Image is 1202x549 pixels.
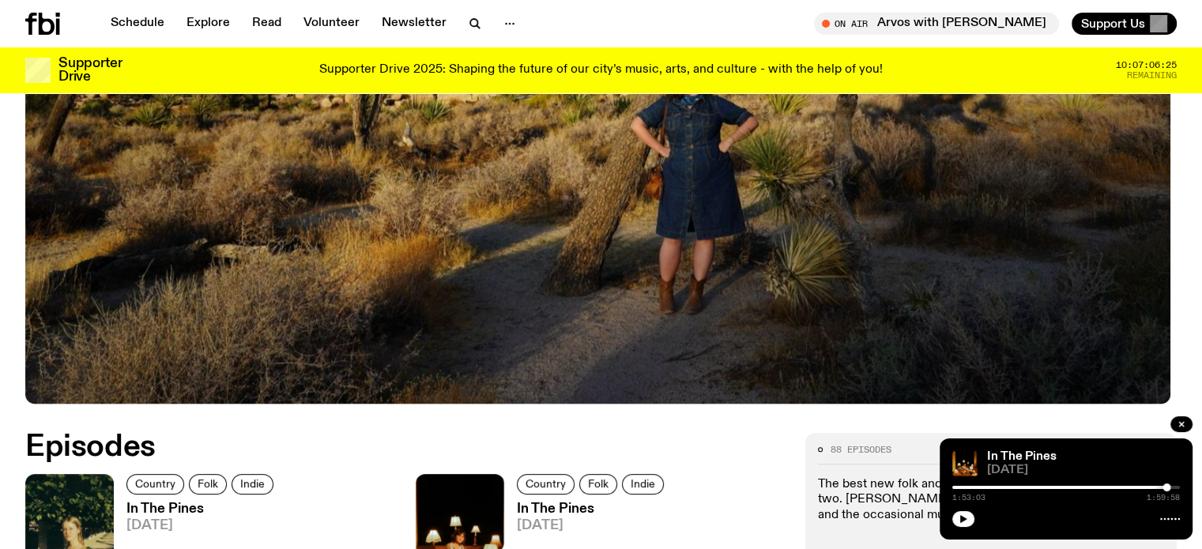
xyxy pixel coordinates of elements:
span: [DATE] [126,519,278,532]
span: Support Us [1081,17,1145,31]
span: Remaining [1127,71,1177,80]
p: Supporter Drive 2025: Shaping the future of our city’s music, arts, and culture - with the help o... [319,63,883,77]
h3: In The Pines [126,502,278,516]
a: Schedule [101,13,174,35]
h3: Supporter Drive [58,57,122,84]
a: Folk [579,474,617,494]
a: Country [126,474,184,494]
span: Indie [631,478,655,490]
h2: Episodes [25,433,786,461]
a: Country [517,474,575,494]
span: 88 episodes [831,446,891,454]
a: Read [243,13,291,35]
span: Indie [240,478,265,490]
a: Indie [232,474,273,494]
a: Explore [177,13,239,35]
a: Folk [189,474,227,494]
a: In The Pines [987,450,1057,463]
span: Country [526,478,566,490]
button: On AirArvos with [PERSON_NAME] [814,13,1059,35]
a: Indie [622,474,664,494]
a: Volunteer [294,13,369,35]
h3: In The Pines [517,502,669,516]
span: [DATE] [987,464,1180,476]
span: Folk [588,478,609,490]
span: 1:53:03 [952,494,985,502]
p: The best new folk and cosmic-country, plus an old fave or two. [PERSON_NAME] for late-night harmo... [818,477,1164,523]
span: 1:59:58 [1147,494,1180,502]
a: Newsletter [372,13,456,35]
span: Country [135,478,175,490]
span: [DATE] [517,519,669,532]
button: Support Us [1072,13,1177,35]
span: 10:07:06:25 [1116,61,1177,70]
span: Folk [198,478,218,490]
